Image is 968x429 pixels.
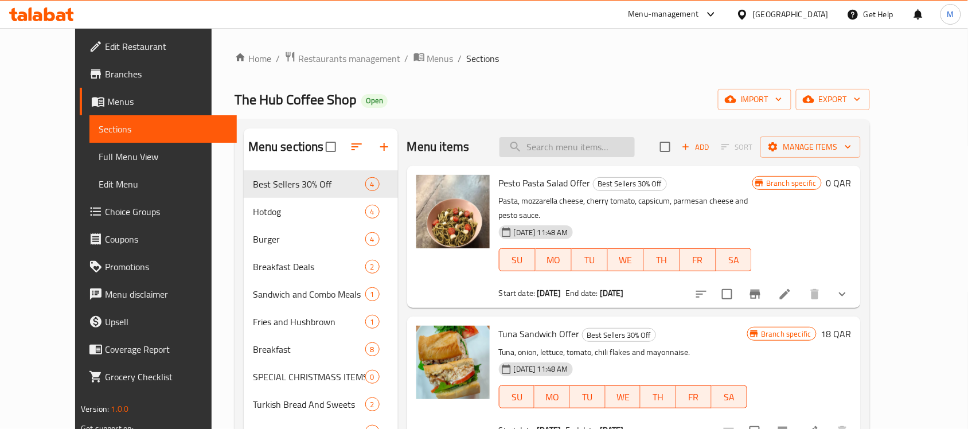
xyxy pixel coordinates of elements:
button: FR [676,385,712,408]
button: FR [680,248,716,271]
a: Coupons [80,225,237,253]
span: Menus [107,95,228,108]
span: Branch specific [762,178,821,189]
div: items [365,342,380,356]
li: / [458,52,462,65]
p: Pasta, mozzarella cheese, cherry tomato, capsicum, parmesan cheese and pesto sauce. [499,194,752,223]
button: SU [499,248,536,271]
a: Promotions [80,253,237,280]
span: The Hub Coffee Shop [235,87,357,112]
button: export [796,89,870,110]
div: Fries and Hushbrown [253,315,365,329]
div: Turkish Bread And Sweets2 [244,391,398,418]
a: Edit menu item [778,287,792,301]
button: WE [608,248,644,271]
span: Full Menu View [99,150,228,163]
span: Menus [427,52,454,65]
span: Hotdog [253,205,365,219]
button: sort-choices [688,280,715,308]
div: Fries and Hushbrown1 [244,308,398,336]
span: Select section first [714,138,760,156]
span: 4 [366,206,379,217]
span: Manage items [770,140,852,154]
span: export [805,92,861,107]
svg: Show Choices [836,287,849,301]
span: FR [681,389,707,405]
input: search [499,137,635,157]
span: TH [645,389,672,405]
a: Edit Menu [89,170,237,198]
button: TU [572,248,608,271]
span: Select section [653,135,677,159]
button: import [718,89,791,110]
div: Hotdog4 [244,198,398,225]
div: items [365,287,380,301]
span: [DATE] 11:48 AM [509,364,573,375]
h2: Menu sections [248,138,324,155]
span: 4 [366,179,379,190]
span: TU [575,389,601,405]
div: items [365,315,380,329]
div: Breakfast8 [244,336,398,363]
span: SU [504,252,531,268]
span: MO [540,252,567,268]
button: TH [641,385,676,408]
div: Sandwich and Combo Meals1 [244,280,398,308]
button: SA [716,248,752,271]
button: Manage items [760,136,861,158]
div: items [365,370,380,384]
span: Best Sellers 30% Off [253,177,365,191]
button: delete [801,280,829,308]
a: Upsell [80,308,237,336]
a: Menus [80,88,237,115]
span: import [727,92,782,107]
span: SA [721,252,748,268]
div: items [365,397,380,411]
span: 2 [366,399,379,410]
div: items [365,177,380,191]
span: [DATE] 11:48 AM [509,227,573,238]
span: 8 [366,344,379,355]
span: Breakfast Deals [253,260,365,274]
span: 1 [366,289,379,300]
span: Coverage Report [105,342,228,356]
span: Promotions [105,260,228,274]
button: Branch-specific-item [741,280,769,308]
li: / [405,52,409,65]
span: 1.0.0 [111,401,129,416]
div: items [365,232,380,246]
div: SPECIAL CHRISTMASS ITEMS0 [244,363,398,391]
span: Pesto Pasta Salad Offer [499,174,591,192]
span: Best Sellers 30% Off [594,177,666,190]
button: show more [829,280,856,308]
div: Best Sellers 30% Off4 [244,170,398,198]
span: TH [649,252,676,268]
div: items [365,205,380,219]
span: Add [680,141,711,154]
a: Home [235,52,271,65]
span: Sandwich and Combo Meals [253,287,365,301]
button: WE [606,385,641,408]
a: Coverage Report [80,336,237,363]
a: Grocery Checklist [80,363,237,391]
b: [DATE] [537,286,561,301]
span: Burger [253,232,365,246]
div: [GEOGRAPHIC_DATA] [753,8,829,21]
button: MO [534,385,570,408]
span: FR [685,252,712,268]
button: Add section [370,133,398,161]
li: / [276,52,280,65]
button: MO [536,248,572,271]
div: Best Sellers 30% Off [582,328,656,342]
span: Edit Menu [99,177,228,191]
span: Turkish Bread And Sweets [253,397,365,411]
span: MO [539,389,565,405]
img: Tuna Sandwich Offer [416,326,490,399]
span: Sections [467,52,499,65]
a: Choice Groups [80,198,237,225]
button: SU [499,385,535,408]
p: Tuna, onion, lettuce, tomato, chili flakes and mayonnaise. [499,345,747,360]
